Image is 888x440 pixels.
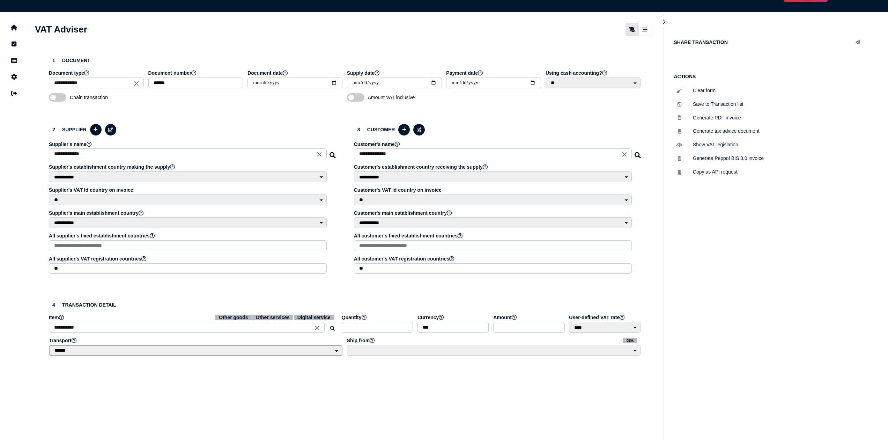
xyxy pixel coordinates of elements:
span: Amount VAT inclusive [368,95,441,100]
label: All customer's VAT registration countries [354,256,633,262]
label: Document date [247,70,343,76]
div: 3 [354,125,364,134]
h1: Actions [674,74,864,79]
label: All supplier's fixed establishment countries [49,233,328,239]
label: Supplier's main establishment country [49,210,328,216]
button: Edit selected customer in the database [413,124,425,135]
button: Hide [658,16,670,28]
label: Item [49,315,338,320]
label: User-defined VAT rate [569,315,641,320]
h1: VAT Adviser [35,24,87,35]
div: 1 [49,56,59,65]
label: All customer's fixed establishment countries [354,233,633,239]
button: Manage settings [7,69,21,84]
h3: Customer [354,123,642,137]
mat-button-toggle: Stepper view [638,23,651,36]
label: Ship from [347,338,642,343]
i: Search for a dummy customer [635,150,642,156]
label: Customer's VAT Id country on invoice [354,187,633,193]
label: Amount [493,315,565,320]
button: Edit selected supplier in the database [105,124,117,135]
button: Add a new customer to the database [398,124,410,135]
button: Data manager [7,53,21,68]
label: Document number [148,70,244,76]
i: Close [316,151,323,158]
span: Digital service [294,315,334,320]
label: Using cash accounting? [546,70,642,76]
button: Search for an item by HS code or use natural language description [327,323,338,334]
label: Supply date [347,70,443,76]
h3: Transaction detail [49,300,642,310]
label: Quantity [342,315,414,320]
i: Data manager [11,60,17,61]
label: Transport [49,338,343,343]
button: Add a new supplier to the database [90,124,102,135]
span: GB [623,338,637,343]
button: Share transaction [852,37,864,48]
div: 2 [49,125,59,134]
label: Supplier's establishment country making the supply [49,164,328,170]
label: Currency [417,315,490,320]
label: Document type [49,70,145,76]
mat-button-toggle: Classic scrolling page view [626,23,638,36]
i: Search for a dummy seller [330,150,336,156]
section: Define the seller [42,116,343,286]
i: Close [133,79,140,87]
div: 4 [49,300,59,310]
h3: Supplier [49,123,336,137]
label: Supplier's name [49,141,328,147]
span: Chain transaction [70,95,143,100]
i: Close [313,324,321,332]
span: Other goods [215,315,251,320]
h3: Document [49,56,642,65]
button: Home [7,20,21,35]
i: Close [621,151,628,158]
label: Payment date [446,70,542,76]
app-field: Select a document type [49,70,145,93]
span: Other services [252,315,293,320]
label: Customer's main establishment country [354,210,633,216]
button: Sign out [7,86,21,101]
label: Customer's establishment country receiving the supply [354,164,633,170]
button: Tasks [7,37,21,51]
label: Customer's name [354,141,633,147]
label: All supplier's VAT registration countries [49,256,328,262]
h1: Share transaction [674,39,728,45]
label: Supplier's VAT Id country on invoice [49,187,328,193]
section: Define the item, and answer additional questions [42,293,649,367]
